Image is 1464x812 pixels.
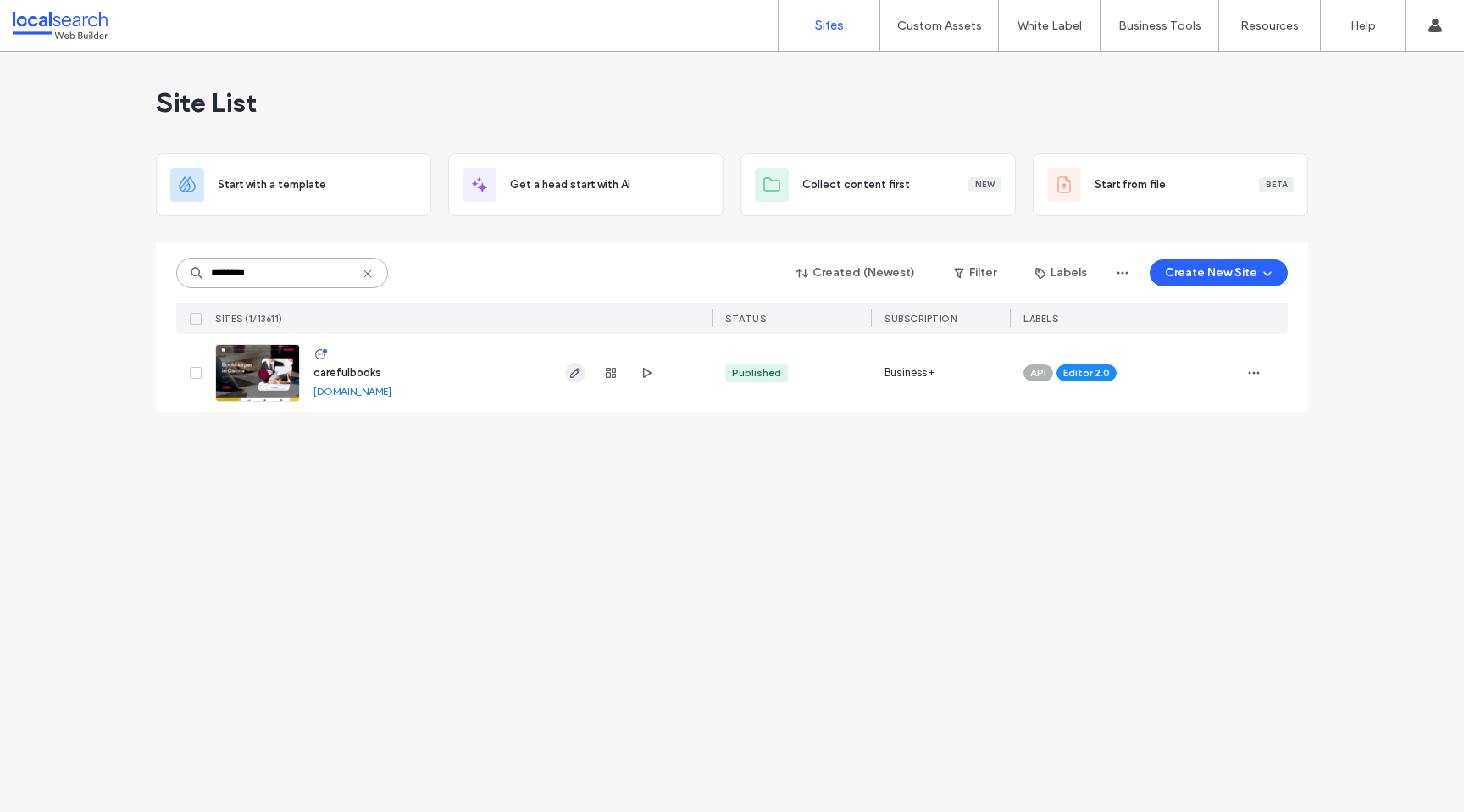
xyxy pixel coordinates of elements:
[1063,365,1110,381] span: Editor 2.0
[1150,259,1288,286] button: Create New Site
[156,86,257,120] span: Site List
[740,153,1016,216] div: Collect content firstNew
[725,313,766,325] span: STATUS
[218,176,326,193] span: Start with a template
[897,19,982,33] label: Custom Assets
[937,259,1013,286] button: Filter
[39,12,74,27] span: Help
[1259,177,1294,192] div: Beta
[1018,19,1082,33] label: White Label
[815,18,844,33] label: Sites
[884,364,934,381] span: Business+
[1350,19,1376,33] label: Help
[968,177,1001,192] div: New
[802,176,910,193] span: Collect content first
[732,365,781,381] div: Published
[448,153,724,216] div: Get a head start with AI
[510,176,630,193] span: Get a head start with AI
[884,313,957,325] span: Subscription
[215,313,283,325] span: SITES (1/13611)
[313,385,391,398] a: [DOMAIN_NAME]
[156,153,431,216] div: Start with a template
[1095,176,1166,193] span: Start from file
[1240,19,1299,33] label: Resources
[1033,153,1308,216] div: Start from fileBeta
[1030,365,1046,381] span: API
[1023,313,1058,325] span: LABELS
[1118,19,1201,33] label: Business Tools
[313,366,381,379] a: carefulbooks
[782,259,930,286] button: Created (Newest)
[1020,259,1102,286] button: Labels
